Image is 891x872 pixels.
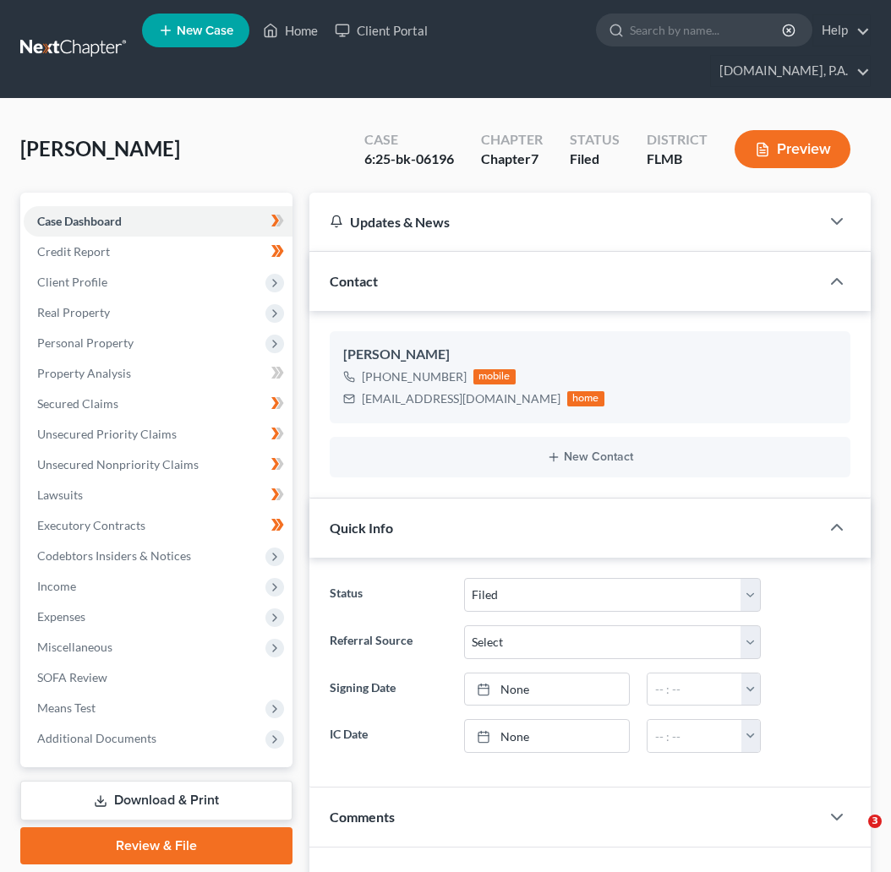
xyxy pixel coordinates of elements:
input: -- : -- [648,720,741,752]
a: Property Analysis [24,358,292,389]
a: Credit Report [24,237,292,267]
a: Unsecured Nonpriority Claims [24,450,292,480]
span: Income [37,579,76,593]
div: District [647,130,708,150]
a: Help [813,15,870,46]
a: None [465,720,629,752]
a: [DOMAIN_NAME], P.A. [711,56,870,86]
span: Secured Claims [37,396,118,411]
div: home [567,391,604,406]
span: 7 [531,150,538,166]
a: Lawsuits [24,480,292,510]
span: Property Analysis [37,366,131,380]
span: Credit Report [37,244,110,259]
div: Updates & News [330,213,800,231]
a: Review & File [20,827,292,864]
div: Filed [570,150,620,169]
a: Home [254,15,326,46]
div: FLMB [647,150,708,169]
span: Real Property [37,305,110,319]
span: SOFA Review [37,670,107,684]
button: New Contact [343,450,837,464]
span: Personal Property [37,335,134,350]
span: Additional Documents [37,731,156,745]
a: Case Dashboard [24,206,292,237]
span: 3 [868,815,882,828]
span: Contact [330,273,378,289]
span: Expenses [37,609,85,624]
div: mobile [473,369,516,384]
div: [PHONE_NUMBER] [362,368,467,385]
label: Status [321,578,456,612]
span: Unsecured Nonpriority Claims [37,457,199,471]
a: Executory Contracts [24,510,292,541]
a: Secured Claims [24,389,292,419]
span: Lawsuits [37,488,83,502]
a: None [465,673,629,706]
span: Miscellaneous [37,640,112,654]
span: Case Dashboard [37,214,122,228]
span: Executory Contracts [37,518,145,532]
span: [PERSON_NAME] [20,136,180,161]
div: Status [570,130,620,150]
a: SOFA Review [24,662,292,693]
label: Signing Date [321,673,456,706]
span: New Case [177,25,233,37]
label: IC Date [321,719,456,753]
span: Comments [330,809,395,825]
div: Case [364,130,454,150]
span: Client Profile [37,275,107,289]
div: [PERSON_NAME] [343,345,837,365]
button: Preview [735,130,850,168]
a: Unsecured Priority Claims [24,419,292,450]
div: [EMAIL_ADDRESS][DOMAIN_NAME] [362,390,560,407]
div: Chapter [481,150,543,169]
a: Client Portal [326,15,436,46]
div: 6:25-bk-06196 [364,150,454,169]
div: Chapter [481,130,543,150]
label: Referral Source [321,625,456,659]
span: Unsecured Priority Claims [37,427,177,441]
iframe: Intercom live chat [834,815,874,855]
input: Search by name... [630,14,784,46]
span: Codebtors Insiders & Notices [37,548,191,563]
input: -- : -- [648,673,741,706]
span: Means Test [37,700,96,715]
span: Quick Info [330,520,393,536]
a: Download & Print [20,781,292,820]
